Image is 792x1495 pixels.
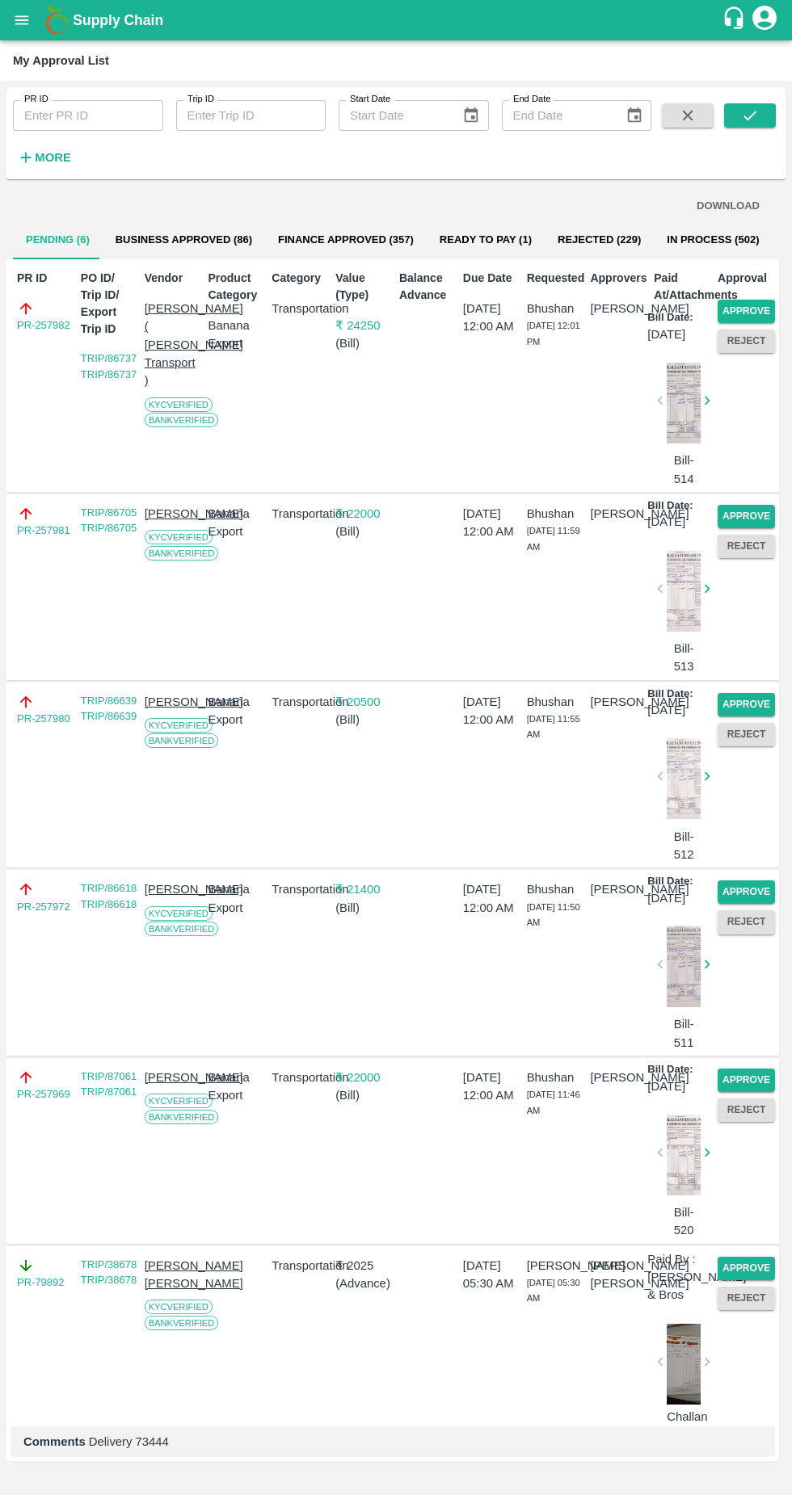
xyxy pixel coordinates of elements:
span: [DATE] 12:01 PM [527,321,580,346]
p: [PERSON_NAME] ( [PERSON_NAME] Transport ) [145,300,202,389]
span: KYC Verified [145,906,213,921]
a: Supply Chain [73,9,722,31]
button: Approve [718,1069,775,1092]
p: ( Bill ) [335,1086,393,1104]
p: [DATE] 12:00 AM [463,880,520,917]
p: Bill-512 [667,828,701,864]
p: Bill-513 [667,640,701,676]
p: [DATE] [647,1077,685,1095]
p: Approvers [590,270,647,287]
strong: More [35,151,71,164]
span: Bank Verified [145,922,219,936]
p: [PERSON_NAME] [145,1069,202,1086]
p: Bhushan [527,300,584,317]
p: Bill Date: [647,310,693,325]
span: [DATE] 11:55 AM [527,714,580,740]
p: [DATE] 05:30 AM [463,1257,520,1293]
p: ₹ 22000 [335,505,393,523]
p: Transportation [272,693,329,711]
p: [DATE] 12:00 AM [463,693,520,729]
p: Transportation [272,1257,329,1275]
p: Paid At/Attachments [654,270,711,304]
label: PR ID [24,93,48,106]
input: End Date [502,100,613,131]
span: Bank Verified [145,413,219,427]
button: Choose date [456,100,487,131]
p: [PERSON_NAME] [590,300,647,317]
label: End Date [513,93,550,106]
button: open drawer [3,2,40,39]
a: PR-257982 [17,317,70,334]
p: Delivery 73444 [23,1433,762,1451]
p: Transportation [272,1069,329,1086]
p: ( Bill ) [335,711,393,729]
p: Banana Export [208,1069,265,1105]
p: Category [272,270,329,287]
p: Transportation [272,880,329,898]
p: ₹ 21400 [335,880,393,898]
button: Approve [718,693,775,716]
p: [PERSON_NAME] [145,505,202,523]
button: Reject [718,910,775,934]
button: Finance Approved (357) [265,220,427,259]
input: Enter PR ID [13,100,163,131]
span: KYC Verified [145,1094,213,1108]
p: [PERSON_NAME] [590,505,647,523]
p: ( Bill ) [335,334,393,352]
label: Trip ID [187,93,214,106]
p: Challan [667,1408,701,1426]
span: [DATE] 05:30 AM [527,1278,580,1304]
a: TRIP/86618 TRIP/86618 [81,882,137,910]
p: [PERSON_NAME] [145,880,202,898]
a: TRIP/86705 TRIP/86705 [81,506,137,535]
span: Bank Verified [145,546,219,561]
p: Bill Date: [647,687,693,702]
button: Ready To Pay (1) [427,220,545,259]
p: Approval [718,270,775,287]
a: TRIP/38678 TRIP/38678 [81,1258,137,1287]
span: [DATE] 11:46 AM [527,1090,580,1115]
p: Balance Advance [399,270,457,304]
p: [PERSON_NAME] [PERSON_NAME] [145,1257,202,1293]
p: Bhushan [527,505,584,523]
p: [DATE] [647,513,685,531]
button: Reject [718,330,775,353]
p: Banana Export [208,693,265,729]
a: PR-257980 [17,711,70,727]
input: Start Date [339,100,449,131]
p: Transportation [272,505,329,523]
span: KYC Verified [145,1300,213,1314]
label: Start Date [350,93,390,106]
p: [PERSON_NAME] [590,1275,647,1292]
b: Comments [23,1435,86,1448]
p: ₹ 22000 [335,1069,393,1086]
span: KYC Verified [145,718,213,733]
p: [DATE] [647,889,685,907]
a: PR-257969 [17,1086,70,1102]
p: [DATE] [647,325,685,343]
span: KYC Verified [145,530,213,544]
p: [PERSON_NAME] [145,693,202,711]
p: ₹ 24250 [335,317,393,334]
p: Bhushan [527,693,584,711]
p: ₹ 20500 [335,693,393,711]
p: Banana Export [208,505,265,541]
p: Transportation [272,300,329,317]
p: Product Category [208,270,265,304]
input: Enter Trip ID [176,100,326,131]
p: ( Bill ) [335,899,393,917]
p: [PERSON_NAME] [590,693,647,711]
span: KYC Verified [145,397,213,412]
span: [DATE] 11:59 AM [527,526,580,552]
button: Business Approved (86) [103,220,265,259]
p: [PERSON_NAME] [590,1257,647,1275]
b: Supply Chain [73,12,163,28]
p: [DATE] 12:00 AM [463,1069,520,1105]
p: Bill-520 [667,1203,701,1240]
p: Bill-514 [667,451,701,488]
p: Banana Export [208,880,265,917]
button: Rejected (229) [545,220,654,259]
p: [PERSON_NAME] [527,1257,584,1275]
span: [DATE] 11:50 AM [527,902,580,928]
p: [PERSON_NAME] [590,1069,647,1086]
